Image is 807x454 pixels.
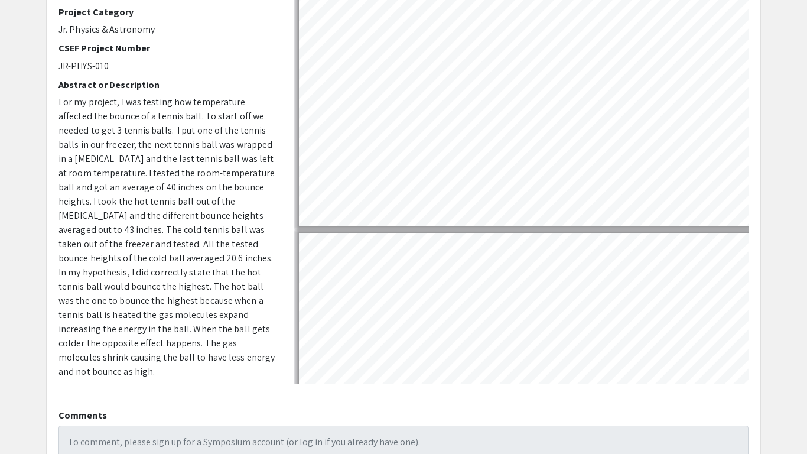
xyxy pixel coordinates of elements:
[58,79,276,90] h2: Abstract or Description
[58,59,276,73] p: JR-PHYS-010
[58,96,275,378] span: For my project, I was testing how temperature affected the bounce of a tennis ball. To start off ...
[58,43,276,54] h2: CSEF Project Number
[58,7,276,18] h2: Project Category
[58,22,276,37] p: Jr. Physics & Astronomy
[58,410,749,421] h2: Comments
